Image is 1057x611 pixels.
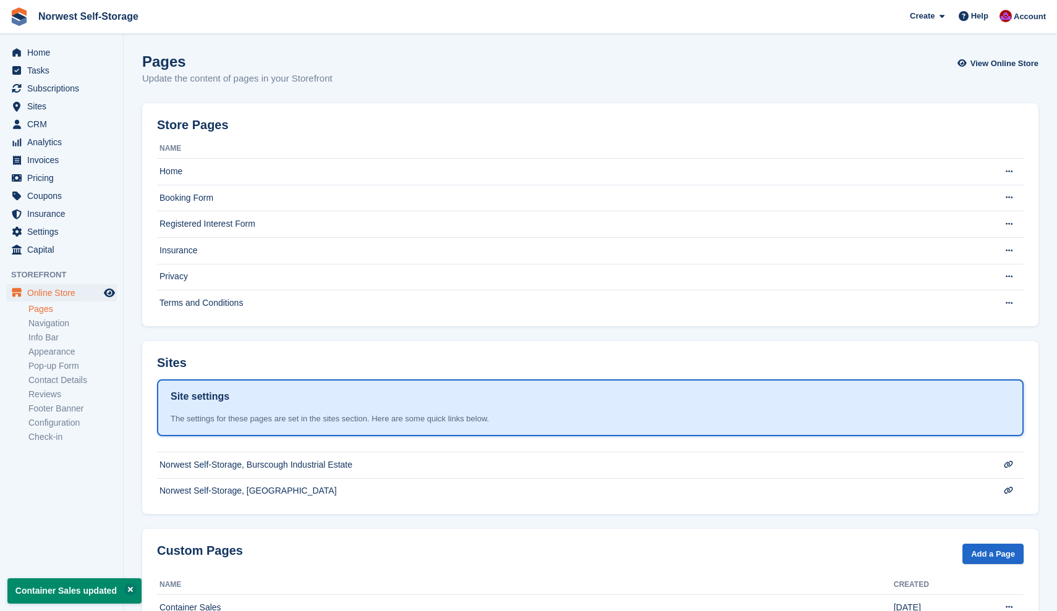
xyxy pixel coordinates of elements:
[27,241,101,258] span: Capital
[6,133,117,151] a: menu
[27,62,101,79] span: Tasks
[33,6,143,27] a: Norwest Self-Storage
[157,118,229,132] h2: Store Pages
[27,133,101,151] span: Analytics
[157,264,980,290] td: Privacy
[6,205,117,222] a: menu
[28,318,117,329] a: Navigation
[10,7,28,26] img: stora-icon-8386f47178a22dfd0bd8f6a31ec36ba5ce8667c1dd55bd0f319d3a0aa187defe.svg
[28,346,117,358] a: Appearance
[6,223,117,240] a: menu
[27,205,101,222] span: Insurance
[27,98,101,115] span: Sites
[157,544,243,558] h2: Custom Pages
[157,211,980,238] td: Registered Interest Form
[157,237,980,264] td: Insurance
[28,303,117,315] a: Pages
[6,169,117,187] a: menu
[27,187,101,204] span: Coupons
[27,169,101,187] span: Pricing
[27,116,101,133] span: CRM
[6,44,117,61] a: menu
[28,360,117,372] a: Pop-up Form
[157,452,980,478] td: Norwest Self-Storage, Burscough Industrial Estate
[6,151,117,169] a: menu
[6,62,117,79] a: menu
[157,159,980,185] td: Home
[157,185,980,211] td: Booking Form
[27,44,101,61] span: Home
[27,284,101,301] span: Online Store
[6,116,117,133] a: menu
[6,241,117,258] a: menu
[11,269,123,281] span: Storefront
[28,389,117,400] a: Reviews
[6,98,117,115] a: menu
[6,187,117,204] a: menu
[1014,11,1046,23] span: Account
[962,544,1024,564] a: Add a Page
[27,80,101,97] span: Subscriptions
[142,53,333,70] h1: Pages
[6,80,117,97] a: menu
[157,356,187,370] h2: Sites
[7,578,142,604] p: Container Sales updated
[157,139,980,159] th: Name
[910,10,935,22] span: Create
[1000,10,1012,22] img: Daniel Grensinger
[27,223,101,240] span: Settings
[171,389,229,404] h1: Site settings
[157,575,894,595] th: Name
[28,403,117,415] a: Footer Banner
[970,57,1038,70] span: View Online Store
[171,413,1010,425] div: The settings for these pages are set in the sites section. Here are some quick links below.
[971,10,988,22] span: Help
[102,285,117,300] a: Preview store
[28,431,117,443] a: Check-in
[6,284,117,301] a: menu
[28,332,117,343] a: Info Bar
[27,151,101,169] span: Invoices
[894,575,980,595] th: Created
[142,72,333,86] p: Update the content of pages in your Storefront
[157,478,980,504] td: Norwest Self-Storage, [GEOGRAPHIC_DATA]
[157,290,980,316] td: Terms and Conditions
[28,374,117,386] a: Contact Details
[28,417,117,429] a: Configuration
[961,53,1038,74] a: View Online Store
